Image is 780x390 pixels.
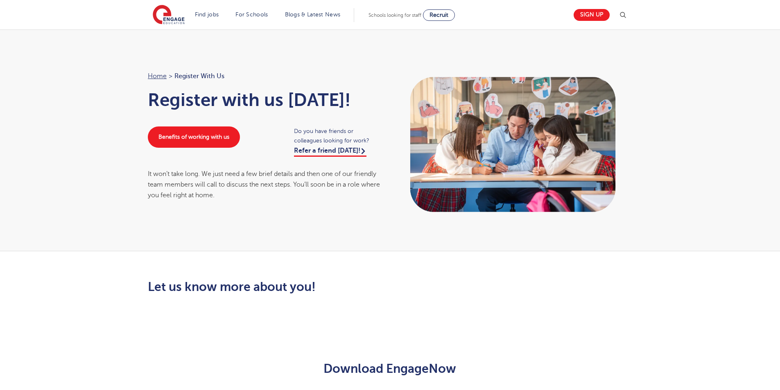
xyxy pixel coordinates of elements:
a: Find jobs [195,11,219,18]
nav: breadcrumb [148,71,382,81]
h2: Let us know more about you! [148,280,467,294]
a: Blogs & Latest News [285,11,341,18]
span: Register with us [174,71,224,81]
img: Engage Education [153,5,185,25]
span: > [169,72,172,80]
a: Benefits of working with us [148,126,240,148]
a: Home [148,72,167,80]
div: It won’t take long. We just need a few brief details and then one of our friendly team members wi... [148,169,382,201]
a: For Schools [235,11,268,18]
a: Recruit [423,9,455,21]
span: Recruit [430,12,448,18]
span: Schools looking for staff [369,12,421,18]
a: Sign up [574,9,610,21]
a: Refer a friend [DATE]! [294,147,366,157]
span: Do you have friends or colleagues looking for work? [294,126,382,145]
h2: Download EngageNow [189,362,591,376]
h1: Register with us [DATE]! [148,90,382,110]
